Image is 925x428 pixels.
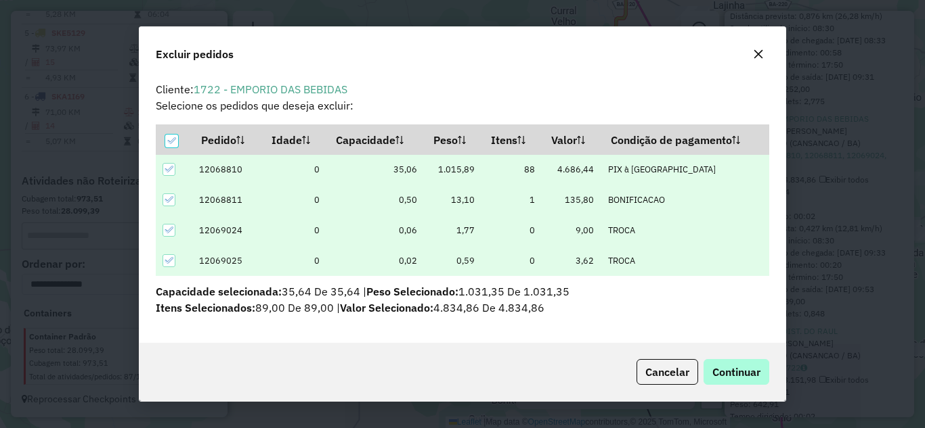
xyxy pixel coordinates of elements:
td: 1 [482,185,542,215]
td: 0,06 [326,215,424,245]
td: 0,59 [424,245,481,276]
td: 9,00 [542,215,601,245]
span: Excluir pedidos [156,46,234,62]
th: Condição de pagamento [601,125,769,154]
td: 0 [262,245,326,276]
span: Itens Selecionados: [156,301,255,314]
td: 35,06 [326,154,424,185]
td: TROCA [601,215,769,245]
th: Pedido [192,125,262,154]
span: Valor Selecionado: [340,301,433,314]
span: Peso Selecionado: [366,285,458,298]
td: 135,80 [542,185,601,215]
th: Valor [542,125,601,154]
td: 88 [482,154,542,185]
td: 12069025 [192,245,262,276]
td: 0 [262,215,326,245]
span: Cliente: [156,82,347,96]
th: Peso [424,125,481,154]
p: 4.834,86 De 4.834,86 [156,300,769,316]
td: 12068811 [192,185,262,215]
button: Cancelar [637,359,698,385]
th: Idade [262,125,326,154]
button: Continuar [704,359,769,385]
a: 1722 - EMPORIO DAS BEBIDAS [194,82,347,96]
span: Cancelar [645,365,689,379]
span: Continuar [712,365,760,379]
th: Itens [482,125,542,154]
p: 35,64 De 35,64 | 1.031,35 De 1.031,35 [156,283,769,300]
td: 0 [482,215,542,245]
td: 0,50 [326,185,424,215]
td: 1.015,89 [424,154,481,185]
td: 4.686,44 [542,154,601,185]
td: PIX à [GEOGRAPHIC_DATA] [601,154,769,185]
span: Capacidade selecionada: [156,285,282,298]
th: Capacidade [326,125,424,154]
td: 1,77 [424,215,481,245]
td: 3,62 [542,245,601,276]
td: 12068810 [192,154,262,185]
span: 89,00 De 89,00 | [156,301,340,314]
td: TROCA [601,245,769,276]
td: 0 [482,245,542,276]
td: 0 [262,154,326,185]
td: 0,02 [326,245,424,276]
td: BONIFICACAO [601,185,769,215]
td: 0 [262,185,326,215]
p: Selecione os pedidos que deseja excluir: [156,97,769,114]
td: 13,10 [424,185,481,215]
td: 12069024 [192,215,262,245]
